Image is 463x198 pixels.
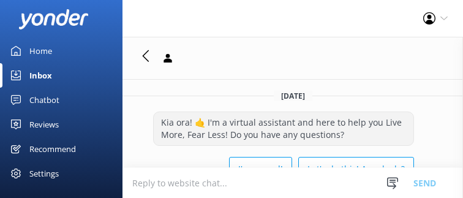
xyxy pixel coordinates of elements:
button: Let's do this! Any deals? [298,157,414,181]
button: I'm scared! [229,157,292,181]
div: Recommend [29,137,76,161]
div: Reviews [29,112,59,137]
div: Kia ora! 🤙 I'm a virtual assistant and here to help you Live More, Fear Less! Do you have any que... [154,112,413,145]
img: yonder-white-logo.png [18,9,89,29]
div: Home [29,39,52,63]
div: Chatbot [29,88,59,112]
div: Inbox [29,63,52,88]
div: Settings [29,161,59,186]
span: [DATE] [274,91,312,101]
